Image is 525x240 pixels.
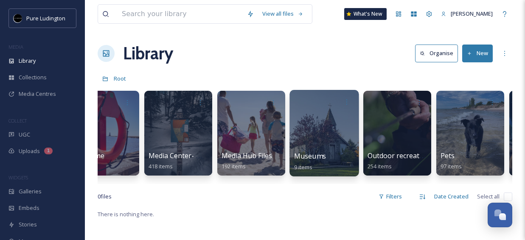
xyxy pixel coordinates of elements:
[114,75,126,82] span: Root
[19,73,47,81] span: Collections
[415,45,462,62] a: Organise
[430,188,473,205] div: Date Created
[294,152,326,171] a: Museums9 items
[222,152,272,170] a: Media Hub Files192 items
[368,152,430,170] a: Outdoor recreation254 items
[415,45,458,62] button: Organise
[19,131,30,139] span: UGC
[8,44,23,50] span: MEDIA
[26,14,65,22] span: Pure Ludington
[98,210,154,218] span: There is nothing here.
[19,220,37,229] span: Stories
[222,151,272,160] span: Media Hub Files
[477,193,500,201] span: Select all
[374,188,406,205] div: Filters
[19,57,36,65] span: Library
[344,8,387,20] a: What's New
[118,5,243,23] input: Search your library
[488,203,512,227] button: Open Chat
[222,162,246,170] span: 192 items
[441,152,462,170] a: Pets97 items
[441,151,455,160] span: Pets
[294,163,313,170] span: 9 items
[14,14,22,22] img: pureludingtonF-2.png
[149,162,173,170] span: 418 items
[294,151,326,161] span: Museums
[368,162,392,170] span: 254 items
[123,41,173,66] a: Library
[19,187,42,195] span: Galleries
[19,90,56,98] span: Media Centres
[437,6,497,22] a: [PERSON_NAME]
[368,151,430,160] span: Outdoor recreation
[114,73,126,84] a: Root
[8,117,27,124] span: COLLECT
[98,193,112,201] span: 0 file s
[19,147,40,155] span: Uploads
[8,174,28,181] span: WIDGETS
[44,148,53,154] div: 1
[149,151,219,160] span: Media Center- Master
[441,162,462,170] span: 97 items
[149,152,219,170] a: Media Center- Master418 items
[258,6,308,22] a: View all files
[462,45,493,62] button: New
[19,204,39,212] span: Embeds
[451,10,493,17] span: [PERSON_NAME]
